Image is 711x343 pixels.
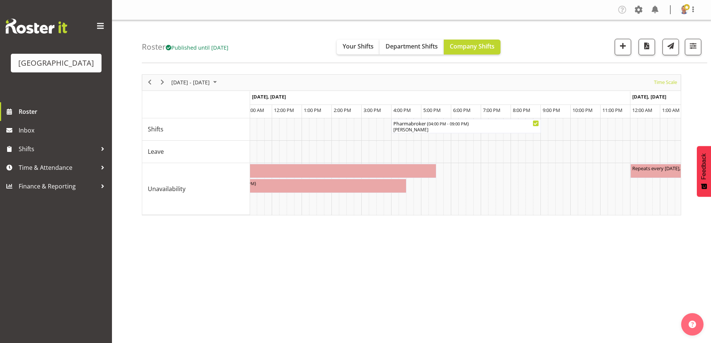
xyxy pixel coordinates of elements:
[125,179,405,187] div: Repeats every [DATE] - [PERSON_NAME] ( )
[483,107,500,113] span: 7:00 PM
[393,107,411,113] span: 4:00 PM
[304,107,321,113] span: 1:00 PM
[393,119,539,127] div: Pharmabroker ( )
[632,107,652,113] span: 12:00 AM
[334,107,351,113] span: 2:00 PM
[142,118,250,141] td: Shifts resource
[244,107,264,113] span: 11:00 AM
[653,78,679,87] button: Time Scale
[685,39,701,55] button: Filter Shifts
[662,39,679,55] button: Send a list of all shifts for the selected filtered period to all rostered employees.
[392,119,541,133] div: Shifts"s event - Pharmabroker Begin From Monday, October 13, 2025 at 4:00:00 PM GMT+13:00 Ends At...
[453,107,471,113] span: 6:00 PM
[145,78,155,87] button: Previous
[156,75,169,90] div: next period
[393,127,539,133] div: [PERSON_NAME]
[615,39,631,55] button: Add a new shift
[450,42,495,50] span: Company Shifts
[701,153,707,180] span: Feedback
[337,40,380,54] button: Your Shifts
[380,40,444,54] button: Department Shifts
[602,107,623,113] span: 11:00 PM
[444,40,500,54] button: Company Shifts
[142,163,250,215] td: Unavailability resource
[343,42,374,50] span: Your Shifts
[697,146,711,197] button: Feedback - Show survey
[274,107,294,113] span: 12:00 PM
[19,143,97,155] span: Shifts
[653,78,678,87] span: Time Scale
[171,78,211,87] span: [DATE] - [DATE]
[123,179,406,193] div: Unavailability"s event - Repeats every monday - Richard Freeman Begin From Monday, October 13, 20...
[632,93,666,100] span: [DATE], [DATE]
[364,107,381,113] span: 3:00 PM
[148,147,164,156] span: Leave
[142,43,228,51] h4: Roster
[513,107,530,113] span: 8:00 PM
[148,125,163,134] span: Shifts
[169,75,221,90] div: October 13 - 19, 2025
[543,107,560,113] span: 9:00 PM
[6,19,67,34] img: Rosterit website logo
[170,78,220,87] button: October 2025
[252,93,286,100] span: [DATE], [DATE]
[423,107,441,113] span: 5:00 PM
[428,121,467,127] span: 04:00 PM - 09:00 PM
[573,107,593,113] span: 10:00 PM
[689,321,696,328] img: help-xxl-2.png
[639,39,655,55] button: Download a PDF of the roster according to the set date range.
[143,75,156,90] div: previous period
[19,162,97,173] span: Time & Attendance
[18,57,94,69] div: [GEOGRAPHIC_DATA]
[166,44,228,51] span: Published until [DATE]
[680,5,689,14] img: cian-ocinnseala53500ffac99bba29ecca3b151d0be656.png
[148,184,185,193] span: Unavailability
[158,78,168,87] button: Next
[142,141,250,163] td: Leave resource
[386,42,438,50] span: Department Shifts
[142,74,681,215] div: Timeline Week of October 16, 2025
[662,107,680,113] span: 1:00 AM
[19,106,108,117] span: Roster
[19,125,108,136] span: Inbox
[19,181,97,192] span: Finance & Reporting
